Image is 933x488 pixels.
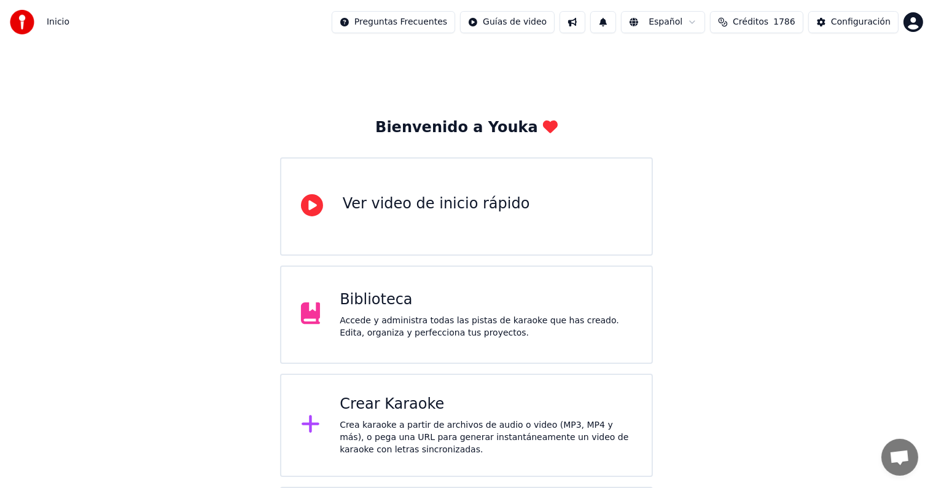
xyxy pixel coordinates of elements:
[47,16,69,28] nav: breadcrumb
[343,194,530,214] div: Ver video de inicio rápido
[460,11,555,33] button: Guías de video
[710,11,803,33] button: Créditos1786
[773,16,795,28] span: 1786
[10,10,34,34] img: youka
[340,315,632,339] div: Accede y administra todas las pistas de karaoke que has creado. Edita, organiza y perfecciona tus...
[808,11,899,33] button: Configuración
[733,16,768,28] span: Créditos
[375,118,558,138] div: Bienvenido a Youka
[881,439,918,476] a: Chat abierto
[340,395,632,414] div: Crear Karaoke
[340,419,632,456] div: Crea karaoke a partir de archivos de audio o video (MP3, MP4 y más), o pega una URL para generar ...
[332,11,455,33] button: Preguntas Frecuentes
[831,16,891,28] div: Configuración
[47,16,69,28] span: Inicio
[340,290,632,310] div: Biblioteca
